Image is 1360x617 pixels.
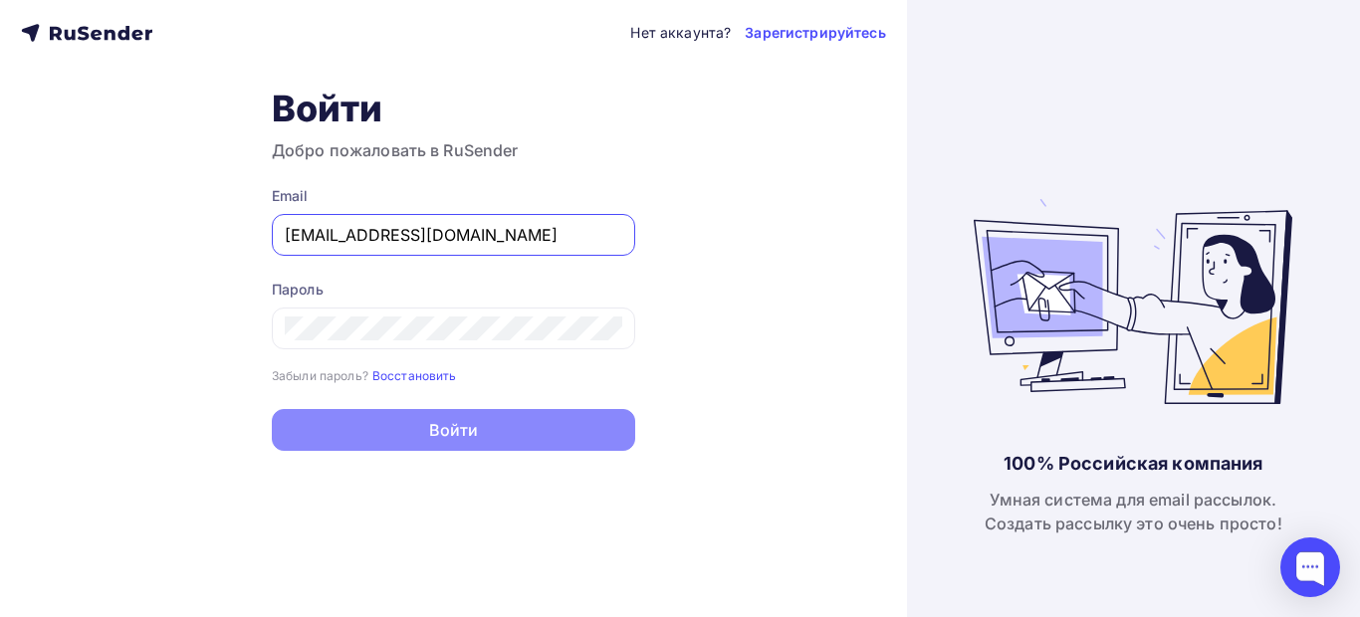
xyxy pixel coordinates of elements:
div: Умная система для email рассылок. Создать рассылку это очень просто! [985,488,1282,535]
div: Пароль [272,280,635,300]
h3: Добро пожаловать в RuSender [272,138,635,162]
div: Email [272,186,635,206]
h1: Войти [272,87,635,130]
a: Зарегистрируйтесь [745,23,885,43]
div: Нет аккаунта? [630,23,731,43]
div: 100% Российская компания [1004,452,1262,476]
a: Восстановить [372,366,457,383]
input: Укажите свой email [285,223,622,247]
button: Войти [272,409,635,451]
small: Забыли пароль? [272,368,368,383]
small: Восстановить [372,368,457,383]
